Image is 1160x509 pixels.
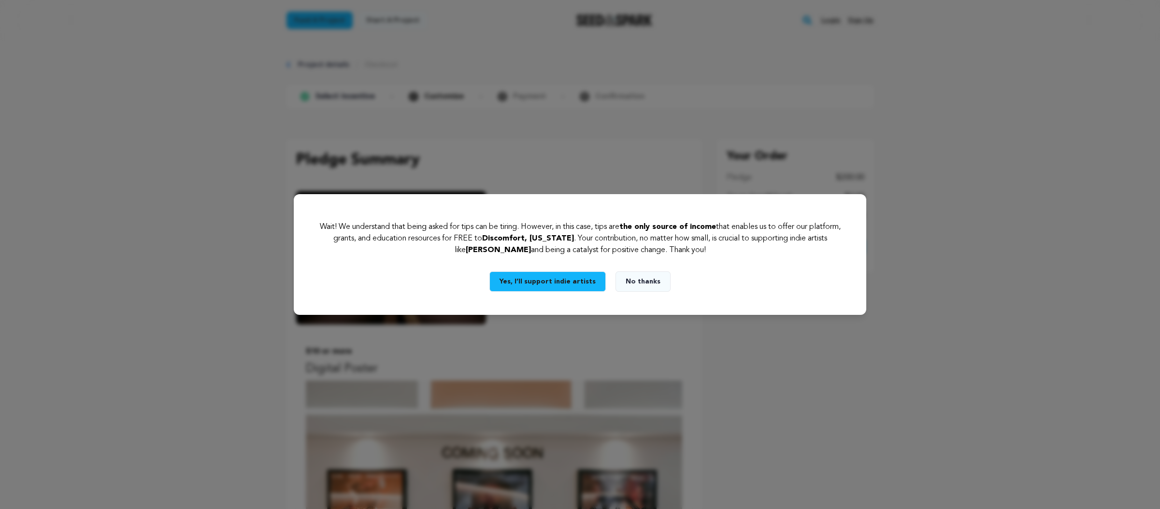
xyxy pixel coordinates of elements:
button: Yes, I’ll support indie artists [489,271,606,292]
span: Discomfort, [US_STATE] [482,235,574,242]
p: Wait! We understand that being asked for tips can be tiring. However, in this case, tips are that... [317,221,843,256]
span: the only source of income [619,223,716,231]
span: [PERSON_NAME] [466,246,531,254]
button: No thanks [616,271,671,292]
